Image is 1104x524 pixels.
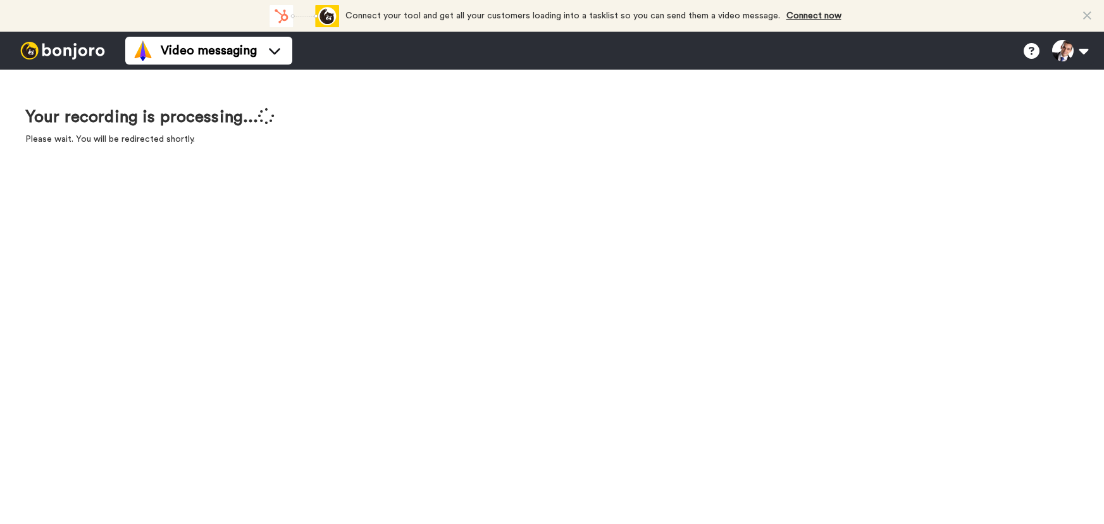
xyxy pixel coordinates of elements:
img: vm-color.svg [133,41,153,61]
p: Please wait. You will be redirected shortly. [25,133,275,146]
a: Connect now [786,11,841,20]
img: bj-logo-header-white.svg [15,42,110,59]
span: Video messaging [161,42,257,59]
div: animation [270,5,339,27]
span: Connect your tool and get all your customers loading into a tasklist so you can send them a video... [345,11,780,20]
h1: Your recording is processing... [25,108,275,127]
